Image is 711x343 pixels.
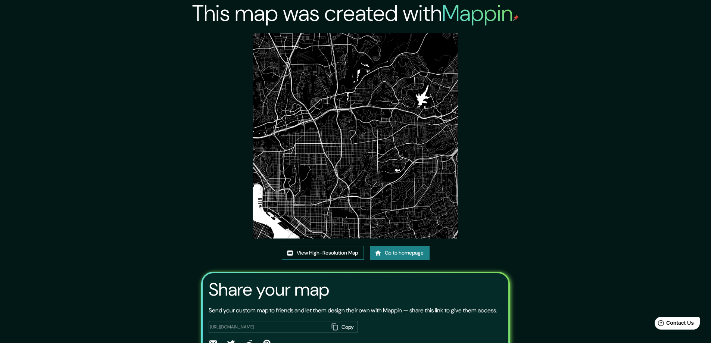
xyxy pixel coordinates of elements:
[253,33,458,238] img: created-map
[209,279,329,300] h3: Share your map
[370,246,430,260] a: Go to homepage
[513,15,519,21] img: mappin-pin
[209,306,497,315] p: Send your custom map to friends and let them design their own with Mappin — share this link to gi...
[645,314,703,335] iframe: Help widget launcher
[282,246,364,260] a: View High-Resolution Map
[329,321,358,333] button: Copy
